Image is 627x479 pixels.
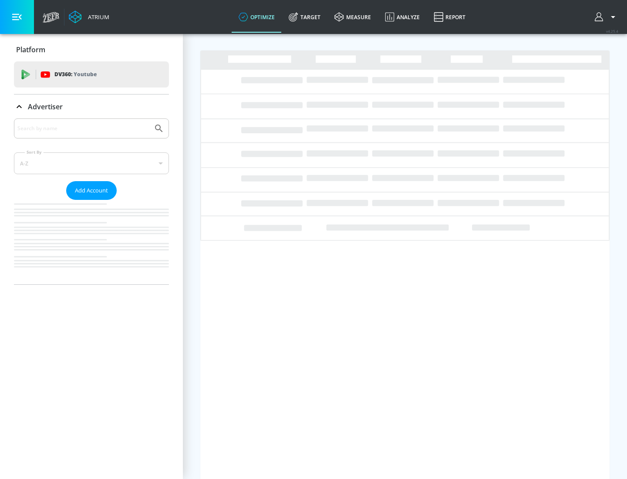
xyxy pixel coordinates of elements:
input: Search by name [17,123,149,134]
div: Advertiser [14,94,169,119]
label: Sort By [25,149,44,155]
p: Youtube [74,70,97,79]
div: Atrium [84,13,109,21]
span: Add Account [75,186,108,196]
div: Platform [14,37,169,62]
a: Analyze [378,1,427,33]
a: Atrium [69,10,109,24]
a: measure [327,1,378,33]
p: DV360: [54,70,97,79]
div: A-Z [14,152,169,174]
div: DV360: Youtube [14,61,169,88]
a: optimize [232,1,282,33]
button: Add Account [66,181,117,200]
nav: list of Advertiser [14,200,169,284]
span: v 4.25.4 [606,29,618,34]
p: Platform [16,45,45,54]
a: Target [282,1,327,33]
div: Advertiser [14,118,169,284]
p: Advertiser [28,102,63,111]
a: Report [427,1,472,33]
